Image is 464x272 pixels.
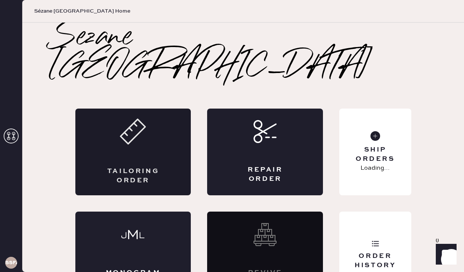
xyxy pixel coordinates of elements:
[237,165,293,184] div: Repair Order
[360,164,390,173] p: Loading...
[34,7,130,15] span: Sézane [GEOGRAPHIC_DATA] Home
[105,167,161,185] div: Tailoring Order
[429,239,461,271] iframe: Front Chat
[52,23,434,82] h2: Sezane [GEOGRAPHIC_DATA]
[345,252,405,270] div: Order History
[345,145,405,164] div: Ship Orders
[5,260,17,265] h3: SSFA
